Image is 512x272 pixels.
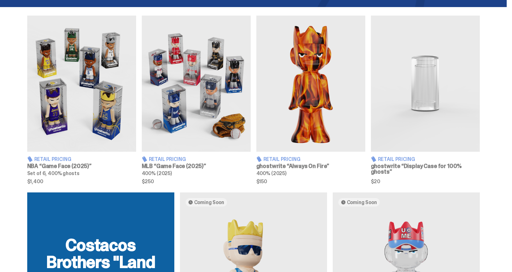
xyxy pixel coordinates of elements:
span: 400% (2025) [256,170,286,176]
a: Game Face (2025) Retail Pricing [27,16,136,184]
span: $150 [256,179,365,184]
span: 400% (2025) [142,170,172,176]
h3: NBA “Game Face (2025)” [27,163,136,169]
span: $20 [371,179,480,184]
h3: ghostwrite “Display Case for 100% ghosts” [371,163,480,175]
a: Game Face (2025) Retail Pricing [142,16,251,184]
span: Coming Soon [347,199,377,205]
img: Game Face (2025) [27,16,136,152]
span: Retail Pricing [149,157,186,162]
span: Set of 6, 400% ghosts [27,170,80,176]
span: $250 [142,179,251,184]
span: Retail Pricing [263,157,301,162]
a: Display Case for 100% ghosts Retail Pricing [371,16,480,184]
h3: ghostwrite “Always On Fire” [256,163,365,169]
span: Coming Soon [194,199,224,205]
span: Retail Pricing [34,157,71,162]
img: Game Face (2025) [142,16,251,152]
span: Retail Pricing [378,157,415,162]
img: Display Case for 100% ghosts [371,16,480,152]
h3: MLB “Game Face (2025)” [142,163,251,169]
img: Always On Fire [256,16,365,152]
a: Always On Fire Retail Pricing [256,16,365,184]
span: $1,400 [27,179,136,184]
